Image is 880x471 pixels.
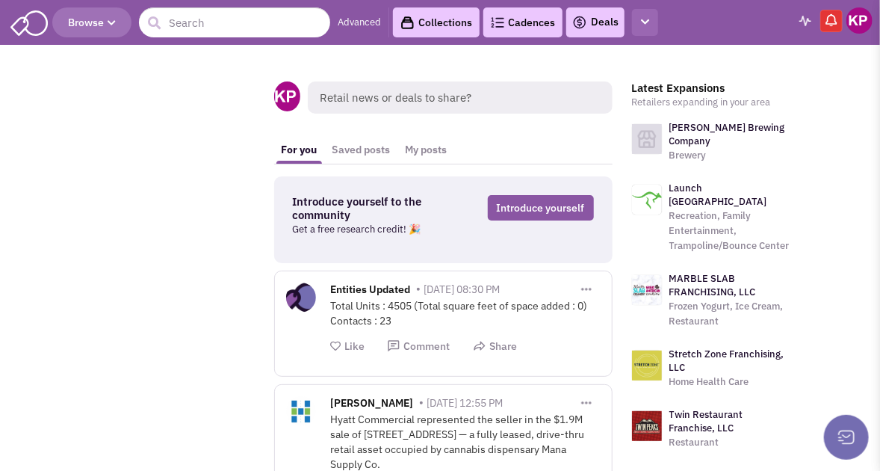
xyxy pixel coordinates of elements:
a: Deals [572,13,619,31]
span: Browse [68,16,116,29]
a: My posts [398,136,455,164]
p: Recreation, Family Entertainment, Trampoline/Bounce Center [669,209,792,253]
span: Like [345,339,365,353]
input: Search [139,7,330,37]
img: logo [632,185,662,215]
img: logo [632,275,662,305]
button: Share [473,339,518,354]
h3: Latest Expansions [632,81,792,95]
span: [DATE] 12:55 PM [427,396,503,410]
img: logo [632,124,662,154]
img: Cadences_logo.png [491,17,504,28]
a: Introduce yourself [488,195,594,221]
a: Cadences [483,7,563,37]
a: MARBLE SLAB FRANCHISING, LLC [669,272,756,298]
a: Stretch Zone Franchising, LLC [669,348,784,374]
img: logo [632,411,662,441]
img: Keypoint Partners [846,7,873,34]
p: Brewery [669,148,792,163]
a: Saved posts [325,136,398,164]
h3: Introduce yourself to the community [293,195,460,222]
p: Frozen Yogurt, Ice Cream, Restaurant [669,299,792,329]
button: Like [331,339,365,354]
p: Retailers expanding in your area [632,95,792,110]
img: logo [632,351,662,381]
p: Restaurant [669,435,792,450]
div: Total Units : 4505 (Total square feet of space added : 0) Contacts : 23 [331,298,601,328]
button: Comment [387,339,450,354]
img: icon-collection-lavender-black.svg [400,16,415,30]
span: [PERSON_NAME] [331,396,414,413]
img: icon-deals.svg [572,13,587,31]
span: Retail news or deals to share? [308,81,612,114]
a: Launch [GEOGRAPHIC_DATA] [669,182,767,208]
button: Browse [52,7,131,37]
a: [PERSON_NAME] Brewing Company [669,121,785,147]
span: Entities Updated [331,283,411,300]
img: SmartAdmin [10,7,48,36]
a: Twin Restaurant Franchise, LLC [669,408,743,434]
a: Collections [393,7,480,37]
a: For you [274,136,325,164]
a: Advanced [338,16,381,30]
span: [DATE] 08:30 PM [424,283,501,296]
p: Get a free research credit! 🎉 [293,222,460,237]
p: Home Health Care [669,375,792,390]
